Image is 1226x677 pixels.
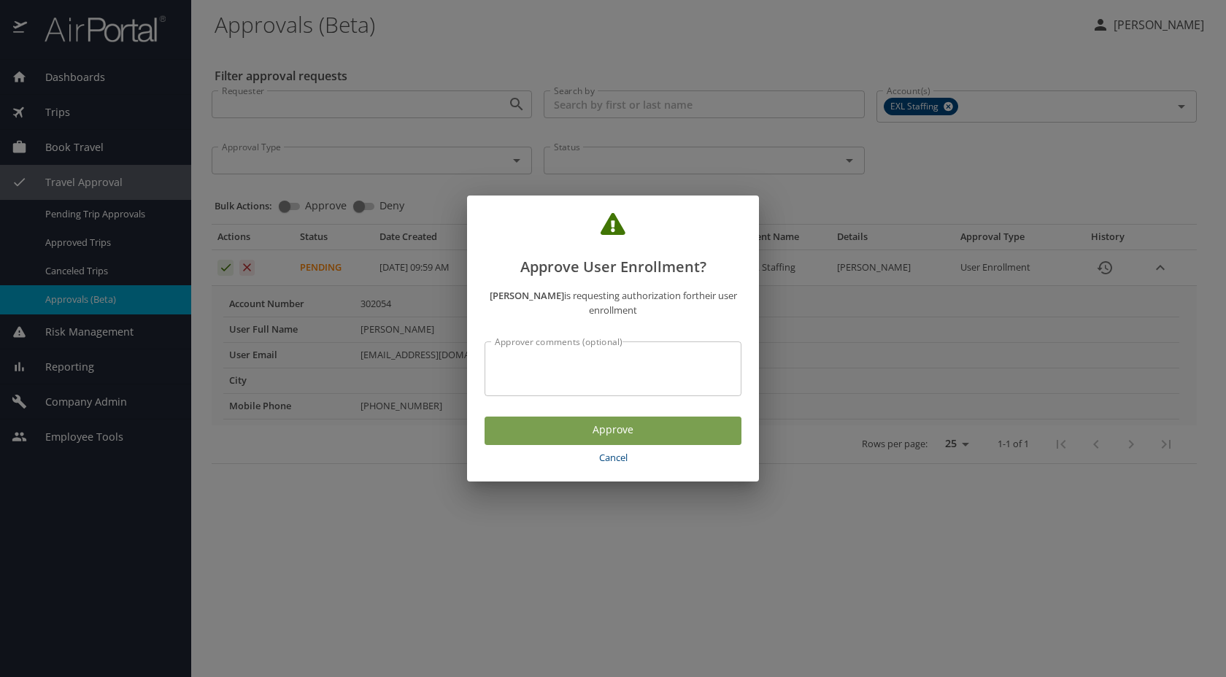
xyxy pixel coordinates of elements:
[485,213,741,279] h2: Approve User Enrollment?
[490,449,736,466] span: Cancel
[490,289,564,302] strong: [PERSON_NAME]
[485,288,741,319] p: is requesting authorization for their user enrollment
[485,445,741,471] button: Cancel
[485,417,741,445] button: Approve
[496,421,730,439] span: Approve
